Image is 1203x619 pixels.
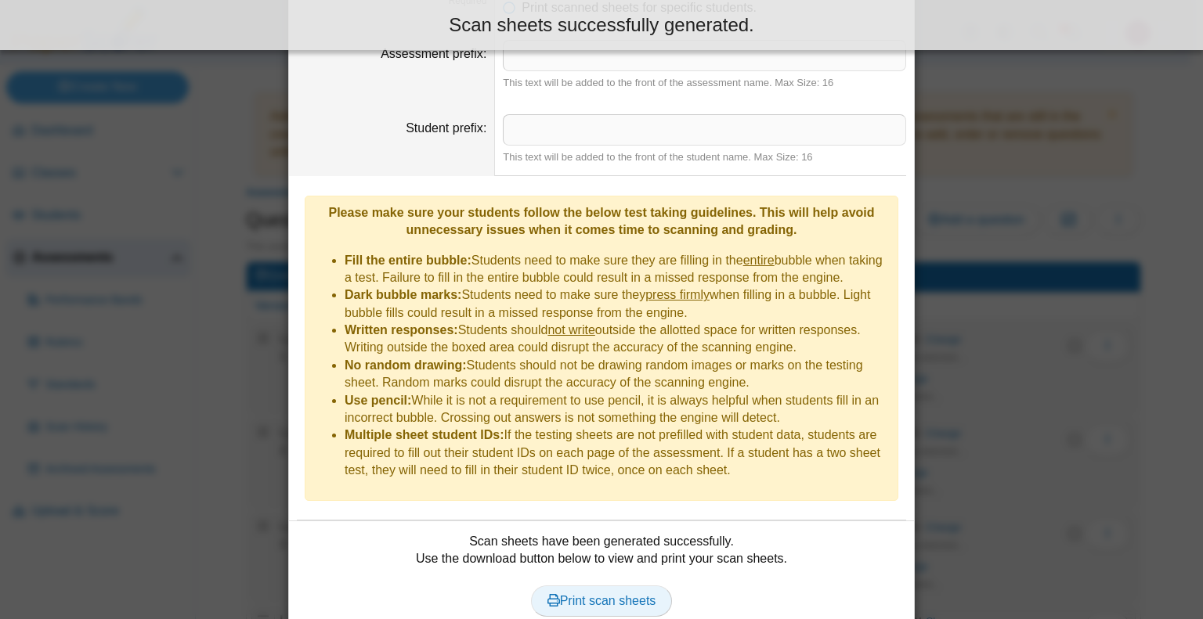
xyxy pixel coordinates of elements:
[345,288,461,301] b: Dark bubble marks:
[345,428,504,441] b: Multiple sheet student IDs:
[345,252,890,287] li: Students need to make sure they are filling in the bubble when taking a test. Failure to fill in ...
[743,254,775,267] u: entire
[503,150,906,164] div: This text will be added to the front of the student name. Max Size: 16
[345,254,471,267] b: Fill the entire bubble:
[645,288,710,301] u: press firmly
[345,394,411,407] b: Use pencil:
[547,323,594,336] u: not write
[381,47,486,60] label: Assessment prefix
[12,12,1191,38] div: Scan sheets successfully generated.
[345,358,467,372] b: No random drawing:
[406,121,486,135] label: Student prefix
[345,357,890,392] li: Students should not be drawing random images or marks on the testing sheet. Random marks could di...
[345,426,890,479] li: If the testing sheets are not prefilled with student data, students are required to fill out thei...
[328,206,874,236] b: Please make sure your students follow the below test taking guidelines. This will help avoid unne...
[345,286,890,322] li: Students need to make sure they when filling in a bubble. Light bubble fills could result in a mi...
[345,392,890,427] li: While it is not a requirement to use pencil, it is always helpful when students fill in an incorr...
[531,585,673,617] a: Print scan sheets
[547,594,656,607] span: Print scan sheets
[345,322,890,357] li: Students should outside the allotted space for written responses. Writing outside the boxed area ...
[503,76,906,90] div: This text will be added to the front of the assessment name. Max Size: 16
[345,323,458,336] b: Written responses:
